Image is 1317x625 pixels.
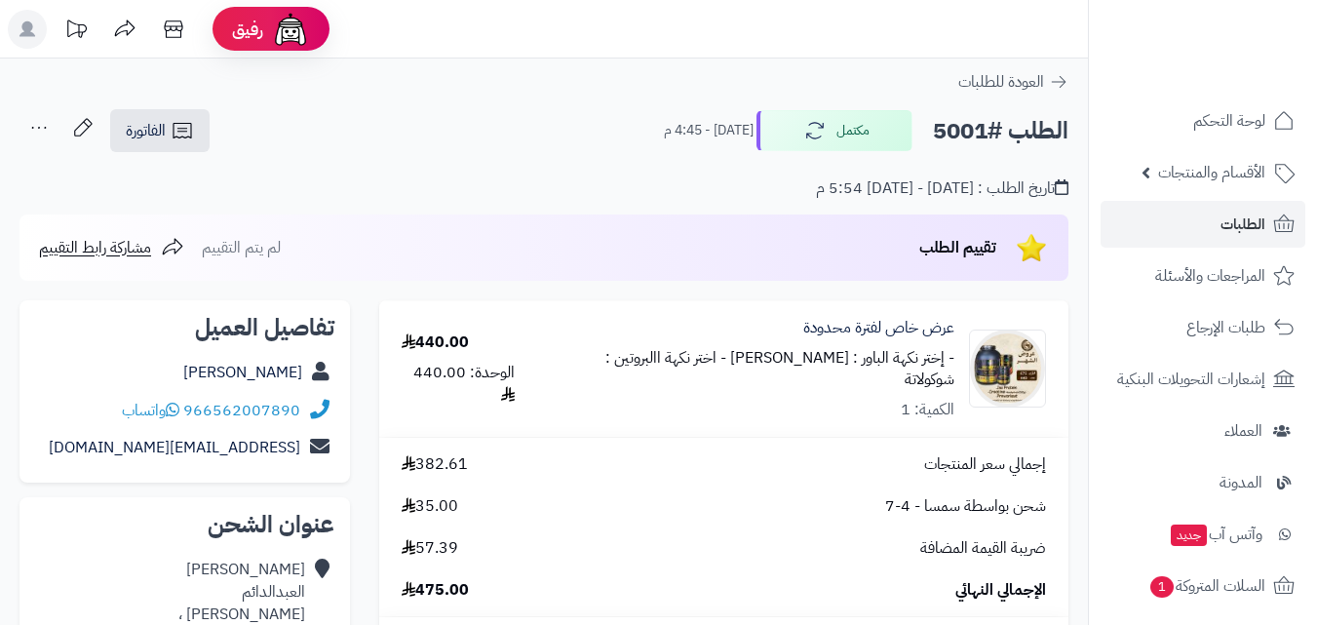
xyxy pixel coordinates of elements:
div: 440.00 [402,332,469,354]
span: تقييم الطلب [919,236,996,259]
h2: عنوان الشحن [35,513,334,536]
span: الإجمالي النهائي [955,579,1046,602]
a: السلات المتروكة1 [1101,563,1305,609]
span: ضريبة القيمة المضافة [920,537,1046,560]
small: - اختر نكهة االبروتين : شوكولاتة [605,346,954,392]
div: تاريخ الطلب : [DATE] - [DATE] 5:54 م [816,177,1068,200]
span: جديد [1171,525,1207,546]
a: وآتس آبجديد [1101,511,1305,558]
span: إجمالي سعر المنتجات [924,453,1046,476]
small: [DATE] - 4:45 م [664,121,754,140]
span: الفاتورة [126,119,166,142]
span: 1 [1150,576,1175,599]
a: العودة للطلبات [958,70,1068,94]
span: طلبات الإرجاع [1186,314,1265,341]
a: الطلبات [1101,201,1305,248]
img: 1743968699-1b175886-7179-4d72-8fff-ae0ccd2ce4da-90x90.jpg [970,330,1045,408]
a: المراجعات والأسئلة [1101,253,1305,299]
a: 966562007890 [183,399,300,422]
span: لم يتم التقييم [202,236,281,259]
span: 57.39 [402,537,458,560]
span: الأقسام والمنتجات [1158,159,1265,186]
a: واتساب [122,399,179,422]
span: رفيق [232,18,263,41]
span: السلات المتروكة [1148,572,1265,600]
img: ai-face.png [271,10,310,49]
h2: تفاصيل العميل [35,316,334,339]
span: 382.61 [402,453,468,476]
span: 35.00 [402,495,458,518]
a: إشعارات التحويلات البنكية [1101,356,1305,403]
span: 475.00 [402,579,469,602]
a: الفاتورة [110,109,210,152]
a: المدونة [1101,459,1305,506]
a: [EMAIL_ADDRESS][DOMAIN_NAME] [49,436,300,459]
span: وآتس آب [1169,521,1262,548]
span: شحن بواسطة سمسا - 4-7 [885,495,1046,518]
button: مكتمل [756,110,912,151]
span: مشاركة رابط التقييم [39,236,151,259]
a: عرض خاص لفترة محدودة [803,317,954,339]
span: المراجعات والأسئلة [1155,262,1265,290]
a: [PERSON_NAME] [183,361,302,384]
span: لوحة التحكم [1193,107,1265,135]
small: - إختر نكهة الباور : [PERSON_NAME] [730,346,954,370]
div: الكمية: 1 [901,399,954,421]
span: المدونة [1220,469,1262,496]
span: الطلبات [1220,211,1265,238]
div: الوحدة: 440.00 [402,362,515,407]
img: logo-2.png [1184,41,1298,82]
a: لوحة التحكم [1101,98,1305,144]
span: العملاء [1224,417,1262,445]
h2: الطلب #5001 [933,111,1068,151]
a: العملاء [1101,408,1305,454]
a: تحديثات المنصة [52,10,100,54]
a: طلبات الإرجاع [1101,304,1305,351]
a: مشاركة رابط التقييم [39,236,184,259]
span: العودة للطلبات [958,70,1044,94]
span: إشعارات التحويلات البنكية [1117,366,1265,393]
